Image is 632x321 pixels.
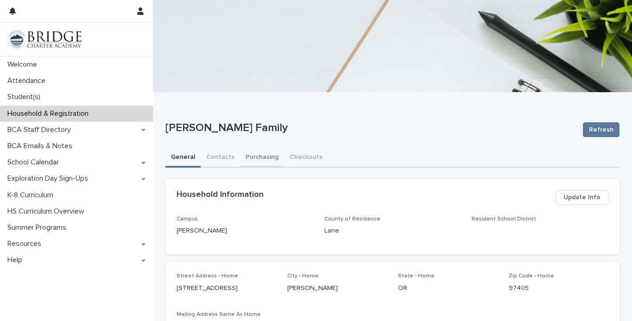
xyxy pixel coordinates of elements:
[177,283,276,293] p: [STREET_ADDRESS]
[4,239,49,248] p: Resources
[556,190,608,205] button: Update Info
[583,122,619,137] button: Refresh
[4,109,96,118] p: Household & Registration
[472,216,536,222] span: Resident School District
[4,126,78,134] p: BCA Staff Directory
[7,30,82,49] img: V1C1m3IdTEidaUdm9Hs0
[287,273,319,279] span: City - Home
[177,226,313,236] p: [PERSON_NAME]
[284,148,328,168] button: Checkouts
[398,283,498,293] p: OR
[589,125,613,134] span: Refresh
[509,273,554,279] span: Zip Code - Home
[177,216,198,222] span: Campus
[4,256,30,264] p: Help
[509,283,608,293] p: 97405
[240,148,284,168] button: Purchasing
[4,207,92,216] p: HS Curriculum Overview
[4,76,53,85] p: Attendance
[201,148,240,168] button: Contacts
[4,191,61,200] p: K-8 Curriculum
[4,158,66,167] p: School Calendar
[165,121,575,135] p: [PERSON_NAME] Family
[4,174,95,183] p: Exploration Day Sign-Ups
[287,283,387,293] p: [PERSON_NAME]
[165,148,201,168] button: General
[4,142,80,151] p: BCA Emails & Notes
[177,190,264,200] h2: Household Information
[563,193,600,202] span: Update Info
[4,223,74,232] p: Summer Programs
[177,312,261,317] span: Mailing Address Same As Home
[4,93,48,101] p: Student(s)
[324,216,380,222] span: County of Residence
[398,273,435,279] span: State - Home
[4,60,44,69] p: Welcome
[177,273,238,279] span: Street Address - Home
[324,226,461,236] p: Lane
